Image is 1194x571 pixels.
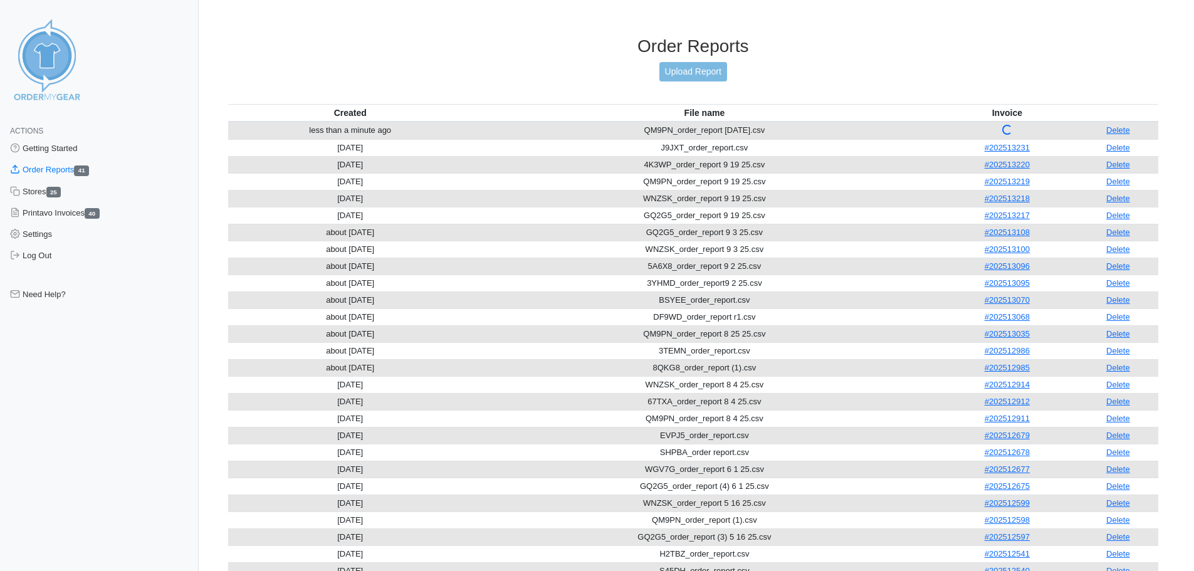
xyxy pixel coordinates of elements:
[228,393,473,410] td: [DATE]
[473,173,936,190] td: QM9PN_order_report 9 19 25.csv
[473,207,936,224] td: GQ2G5_order_report 9 19 25.csv
[1106,380,1130,389] a: Delete
[473,393,936,410] td: 67TXA_order_report 8 4 25.csv
[985,414,1030,423] a: #202512911
[1106,295,1130,305] a: Delete
[985,278,1030,288] a: #202513095
[228,241,473,258] td: about [DATE]
[1106,143,1130,152] a: Delete
[1106,160,1130,169] a: Delete
[1106,448,1130,457] a: Delete
[985,177,1030,186] a: #202513219
[473,224,936,241] td: GQ2G5_order_report 9 3 25.csv
[985,397,1030,406] a: #202512912
[473,376,936,393] td: WNZSK_order_report 8 4 25.csv
[985,261,1030,271] a: #202513096
[473,410,936,427] td: QM9PN_order_report 8 4 25.csv
[473,291,936,308] td: BSYEE_order_report.csv
[985,244,1030,254] a: #202513100
[985,211,1030,220] a: #202513217
[228,308,473,325] td: about [DATE]
[228,376,473,393] td: [DATE]
[936,104,1078,122] th: Invoice
[228,528,473,545] td: [DATE]
[1106,211,1130,220] a: Delete
[473,156,936,173] td: 4K3WP_order_report 9 19 25.csv
[10,127,43,135] span: Actions
[228,410,473,427] td: [DATE]
[1106,278,1130,288] a: Delete
[1106,312,1130,322] a: Delete
[228,156,473,173] td: [DATE]
[228,36,1159,57] h3: Order Reports
[985,481,1030,491] a: #202512675
[1106,414,1130,423] a: Delete
[659,62,727,81] a: Upload Report
[1106,194,1130,203] a: Delete
[228,511,473,528] td: [DATE]
[473,104,936,122] th: File name
[985,532,1030,542] a: #202512597
[46,187,61,197] span: 25
[1106,397,1130,406] a: Delete
[473,325,936,342] td: QM9PN_order_report 8 25 25.csv
[228,207,473,224] td: [DATE]
[228,224,473,241] td: about [DATE]
[473,511,936,528] td: QM9PN_order_report (1).csv
[985,464,1030,474] a: #202512677
[473,461,936,478] td: WGV7G_order_report 6 1 25.csv
[985,228,1030,237] a: #202513108
[74,165,89,176] span: 41
[473,545,936,562] td: H2TBZ_order_report.csv
[1106,464,1130,474] a: Delete
[1106,346,1130,355] a: Delete
[473,342,936,359] td: 3TEMN_order_report.csv
[228,545,473,562] td: [DATE]
[985,363,1030,372] a: #202512985
[985,431,1030,440] a: #202512679
[985,312,1030,322] a: #202513068
[1106,177,1130,186] a: Delete
[473,190,936,207] td: WNZSK_order_report 9 19 25.csv
[228,342,473,359] td: about [DATE]
[473,241,936,258] td: WNZSK_order_report 9 3 25.csv
[985,380,1030,389] a: #202512914
[985,143,1030,152] a: #202513231
[1106,363,1130,372] a: Delete
[985,194,1030,203] a: #202513218
[473,495,936,511] td: WNZSK_order_report 5 16 25.csv
[985,448,1030,457] a: #202512678
[1106,515,1130,525] a: Delete
[1106,481,1130,491] a: Delete
[228,190,473,207] td: [DATE]
[1106,261,1130,271] a: Delete
[228,258,473,275] td: about [DATE]
[228,478,473,495] td: [DATE]
[1106,431,1130,440] a: Delete
[473,122,936,140] td: QM9PN_order_report [DATE].csv
[228,275,473,291] td: about [DATE]
[228,139,473,156] td: [DATE]
[985,329,1030,338] a: #202513035
[985,498,1030,508] a: #202512599
[473,444,936,461] td: SHPBA_order report.csv
[473,139,936,156] td: J9JXT_order_report.csv
[228,291,473,308] td: about [DATE]
[473,427,936,444] td: EVPJ5_order_report.csv
[1106,228,1130,237] a: Delete
[1106,498,1130,508] a: Delete
[473,528,936,545] td: GQ2G5_order_report (3) 5 16 25.csv
[1106,244,1130,254] a: Delete
[1106,549,1130,558] a: Delete
[1106,125,1130,135] a: Delete
[85,208,100,219] span: 40
[228,461,473,478] td: [DATE]
[473,275,936,291] td: 3YHMD_order_report9 2 25.csv
[228,444,473,461] td: [DATE]
[985,160,1030,169] a: #202513220
[228,104,473,122] th: Created
[228,427,473,444] td: [DATE]
[228,495,473,511] td: [DATE]
[985,295,1030,305] a: #202513070
[228,325,473,342] td: about [DATE]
